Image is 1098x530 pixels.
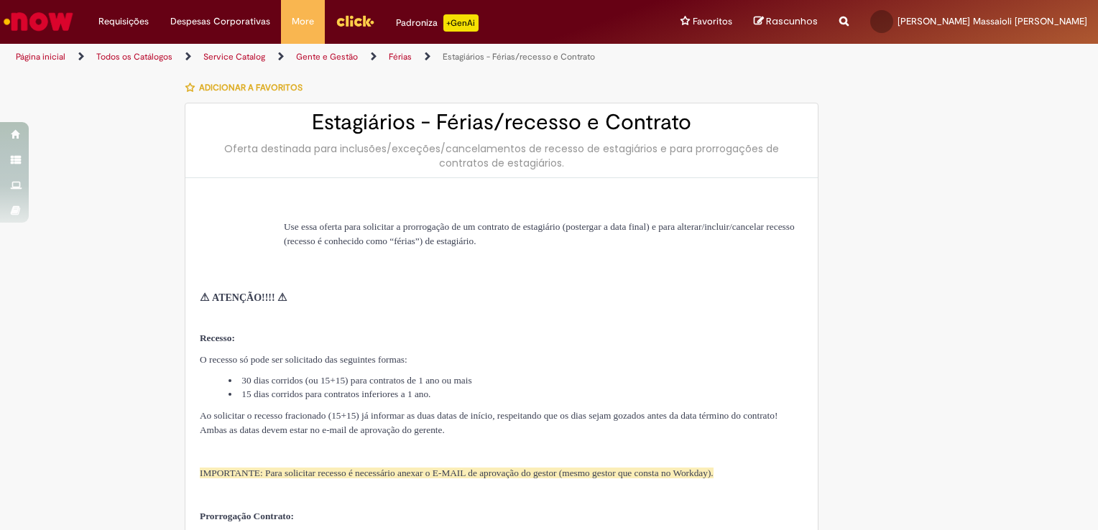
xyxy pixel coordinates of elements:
[396,14,479,32] div: Padroniza
[389,51,412,62] a: Férias
[898,15,1087,27] span: [PERSON_NAME] Massaioli [PERSON_NAME]
[693,14,732,29] span: Favoritos
[170,14,270,29] span: Despesas Corporativas
[200,354,407,365] span: O recesso só pode ser solicitado das seguintes formas:
[200,111,803,134] h2: Estagiários - Férias/recesso e Contrato
[277,292,287,303] span: ⚠
[766,14,818,28] span: Rascunhos
[754,15,818,29] a: Rascunhos
[296,51,358,62] a: Gente e Gestão
[292,14,314,29] span: More
[11,44,721,70] ul: Trilhas de página
[200,141,803,170] div: Oferta destinada para inclusões/exceções/cancelamentos de recesso de estagiários e para prorrogaç...
[200,511,294,521] strong: Prorrogação Contrato:
[229,373,803,387] li: 30 dias corridos (ou 15+15) para contratos de 1 ano ou mais
[284,221,795,246] span: Use essa oferta para solicitar a prorrogação de um contrato de estagiário (postergar a data final...
[16,51,65,62] a: Página inicial
[199,82,303,93] span: Adicionar a Favoritos
[200,333,235,343] strong: Recesso:
[336,10,374,32] img: click_logo_yellow_360x200.png
[185,73,310,103] button: Adicionar a Favoritos
[203,51,265,62] a: Service Catalog
[443,14,479,32] p: +GenAi
[212,292,275,303] span: ATENÇÃO!!!!
[200,410,778,435] span: Ao solicitar o recesso fracionado (15+15) já informar as duas datas de início, respeitando que os...
[200,468,714,478] span: IMPORTANTE: Para solicitar recesso é necessário anexar o E-MAIL de aprovação do gestor (mesmo ges...
[229,387,803,401] li: 15 dias corridos para contratos inferiores a 1 ano.
[96,51,172,62] a: Todos os Catálogos
[98,14,149,29] span: Requisições
[1,7,75,36] img: ServiceNow
[208,200,275,276] img: Estagiários - Férias/recesso e Contrato
[443,51,595,62] a: Estagiários - Férias/recesso e Contrato
[200,292,209,303] span: ⚠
